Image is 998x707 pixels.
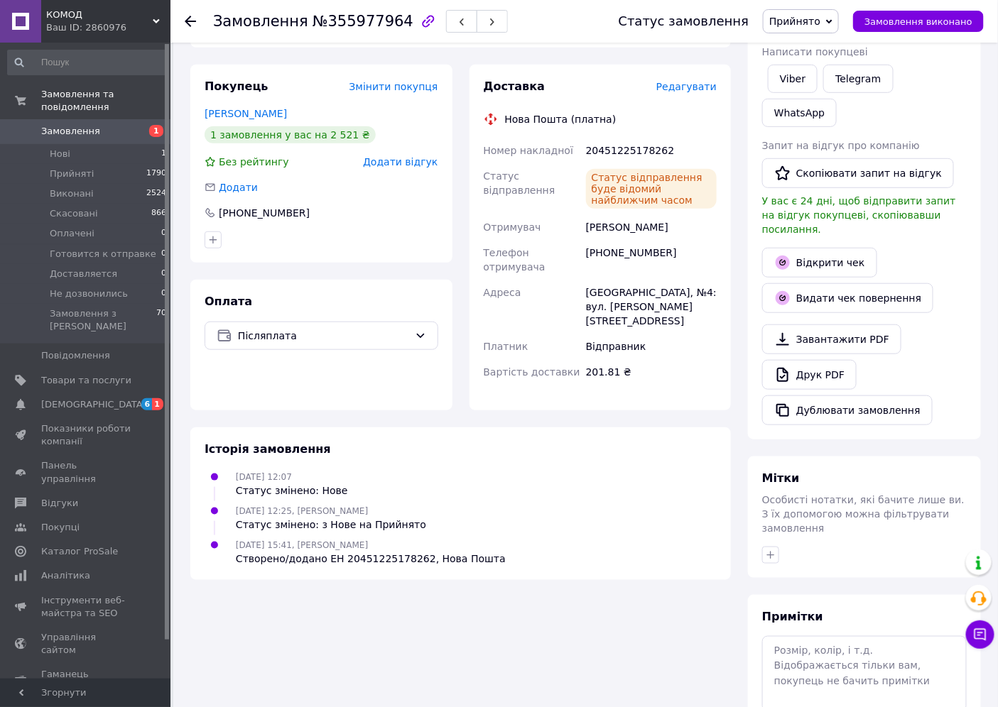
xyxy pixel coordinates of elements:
span: Примітки [762,610,823,623]
span: 0 [161,227,166,240]
span: Запит на відгук про компанію [762,140,920,151]
span: Покупці [41,521,80,534]
div: 1 замовлення у вас на 2 521 ₴ [205,126,376,143]
span: Номер накладної [484,145,574,156]
span: Відгуки [41,497,78,510]
span: Без рейтингу [219,156,289,168]
span: Додати [219,182,258,193]
span: 6 [141,398,153,410]
span: 0 [161,248,166,261]
span: Телефон отримувача [484,247,546,273]
div: Відправник [583,334,720,359]
a: Завантажити PDF [762,324,901,354]
div: Статус відправлення буде відомий найближчим часом [586,169,717,209]
span: Адреса [484,287,521,298]
div: [PHONE_NUMBER] [217,206,311,220]
div: 201.81 ₴ [583,359,720,385]
span: Панель управління [41,459,131,485]
div: Ваш ID: 2860976 [46,21,170,34]
span: 866 [151,207,166,220]
span: Вартість доставки [484,366,580,378]
div: [PHONE_NUMBER] [583,240,720,280]
span: [DEMOGRAPHIC_DATA] [41,398,146,411]
span: Замовлення з [PERSON_NAME] [50,307,156,333]
span: Інструменти веб-майстра та SEO [41,594,131,620]
button: Видати чек повернення [762,283,933,313]
div: Нова Пошта (платна) [501,112,620,126]
span: Аналітика [41,569,90,582]
span: Виконані [50,187,94,200]
a: WhatsApp [762,99,837,127]
span: [DATE] 15:41, [PERSON_NAME] [236,540,368,550]
div: [GEOGRAPHIC_DATA], №4: вул. [PERSON_NAME][STREET_ADDRESS] [583,280,720,334]
a: Viber [768,65,818,93]
a: [PERSON_NAME] [205,108,287,119]
span: Післяплата [238,328,409,344]
span: Замовлення [213,13,308,30]
span: 0 [161,268,166,280]
a: Відкрити чек [762,248,877,278]
span: 2524 [146,187,166,200]
span: КОМОД [46,9,153,21]
span: Покупець [205,80,269,93]
span: Прийнято [769,16,820,27]
span: Замовлення та повідомлення [41,88,170,114]
span: Статус відправлення [484,170,555,196]
span: Нові [50,148,70,160]
div: Статус замовлення [619,14,749,28]
div: Створено/додано ЕН 20451225178262, Нова Пошта [236,552,506,566]
span: №355977964 [313,13,413,30]
button: Замовлення виконано [853,11,984,32]
span: Отримувач [484,221,541,233]
div: Повернутися назад [185,14,196,28]
span: Змінити покупця [349,81,438,92]
div: Статус змінено: з Нове на Прийнято [236,517,426,532]
span: 0 [161,287,166,300]
span: Доставка [484,80,546,93]
span: Оплата [205,295,252,308]
span: Каталог ProSale [41,545,118,558]
span: Історія замовлення [205,442,331,456]
div: [PERSON_NAME] [583,214,720,240]
div: Статус змінено: Нове [236,483,348,498]
span: Оплачені [50,227,94,240]
span: [DATE] 12:07 [236,472,292,482]
span: Доставляется [50,268,117,280]
span: У вас є 24 дні, щоб відправити запит на відгук покупцеві, скопіювавши посилання. [762,195,956,235]
span: Редагувати [656,81,717,92]
span: Написати покупцеві [762,46,868,57]
span: Платник [484,341,528,352]
span: Гаманець компанії [41,668,131,694]
button: Скопіювати запит на відгук [762,158,954,188]
span: Показники роботи компанії [41,422,131,448]
span: [DATE] 12:25, [PERSON_NAME] [236,506,368,516]
span: Повідомлення [41,349,110,362]
span: Не дозвонились [50,287,128,300]
span: Прийняті [50,168,94,180]
span: Управління сайтом [41,631,131,657]
a: Друк PDF [762,360,857,390]
span: 1790 [146,168,166,180]
a: Telegram [823,65,893,93]
span: Замовлення виконано [864,16,972,27]
span: Додати відгук [363,156,438,168]
span: 70 [156,307,166,333]
span: Готовится к отправке [50,248,156,261]
span: 1 [152,398,163,410]
input: Пошук [7,50,168,75]
button: Дублювати замовлення [762,395,933,425]
span: Скасовані [50,207,98,220]
span: Замовлення [41,125,100,138]
span: 1 [161,148,166,160]
div: 20451225178262 [583,138,720,163]
span: Мітки [762,471,800,485]
button: Чат з покупцем [966,620,994,649]
span: Особисті нотатки, які бачите лише ви. З їх допомогою можна фільтрувати замовлення [762,494,965,534]
span: Товари та послуги [41,374,131,387]
span: 1 [149,125,163,137]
